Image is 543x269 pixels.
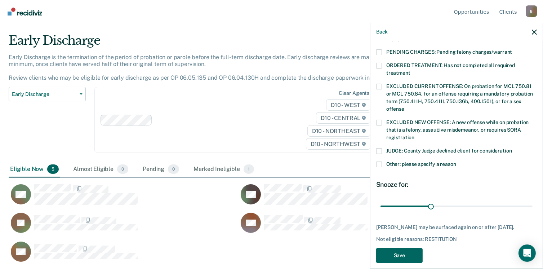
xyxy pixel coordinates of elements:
[339,90,369,96] div: Clear agents
[244,164,254,174] span: 1
[307,125,371,137] span: D10 - NORTHEAST
[376,236,537,242] div: Not eligible reasons: RESTITUTION
[239,184,468,212] div: CaseloadOpportunityCell-0399945
[526,5,537,17] button: Profile dropdown button
[518,244,536,262] div: Open Intercom Messenger
[9,54,396,81] p: Early Discharge is the termination of the period of probation or parole before the full-term disc...
[386,83,533,112] span: EXCLUDED CURRENT OFFENSE: On probation for MCL 750.81 or MCL 750.84, for an offense requiring a m...
[141,162,181,177] div: Pending
[386,148,512,154] span: JUDGE: County Judge declined client for consideration
[376,181,537,189] div: Snooze for:
[386,119,529,140] span: EXCLUDED NEW OFFENSE: A new offense while on probation that is a felony, assaultive misdemeanor, ...
[376,248,423,263] button: Save
[526,5,537,17] div: B
[386,161,456,167] span: Other: please specify a reason
[168,164,179,174] span: 0
[326,99,371,111] span: D10 - WEST
[239,212,468,241] div: CaseloadOpportunityCell-0421889
[9,33,416,54] div: Early Discharge
[12,91,77,97] span: Early Discharge
[72,162,130,177] div: Almost Eligible
[316,112,371,124] span: D10 - CENTRAL
[306,138,371,150] span: D10 - NORTHWEST
[117,164,128,174] span: 0
[9,212,239,241] div: CaseloadOpportunityCell-0812130
[376,29,388,35] button: Back
[386,62,515,76] span: ORDERED TREATMENT: Has not completed all required treatment
[376,224,537,230] div: [PERSON_NAME] may be surfaced again on or after [DATE].
[9,184,239,212] div: CaseloadOpportunityCell-0740125
[192,162,255,177] div: Marked Ineligible
[9,162,60,177] div: Eligible Now
[8,8,42,16] img: Recidiviz
[47,164,59,174] span: 5
[386,49,512,55] span: PENDING CHARGES: Pending felony charges/warrant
